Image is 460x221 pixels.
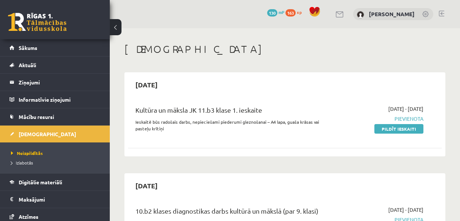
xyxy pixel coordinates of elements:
[10,191,101,208] a: Maksājumi
[11,150,43,156] span: Neizpildītās
[297,9,302,15] span: xp
[10,108,101,125] a: Mācību resursi
[10,39,101,56] a: Sākums
[19,62,36,68] span: Aktuāli
[128,177,165,194] h2: [DATE]
[10,126,101,142] a: [DEMOGRAPHIC_DATA]
[19,131,76,137] span: [DEMOGRAPHIC_DATA]
[11,159,102,166] a: Izlabotās
[19,44,37,51] span: Sākums
[19,74,101,91] legend: Ziņojumi
[128,76,165,93] h2: [DATE]
[267,9,284,15] a: 130 mP
[19,113,54,120] span: Mācību resursi
[285,9,296,17] span: 163
[11,160,33,166] span: Izlabotās
[388,105,423,113] span: [DATE] - [DATE]
[19,91,101,108] legend: Informatīvie ziņojumi
[278,9,284,15] span: mP
[357,11,364,18] img: Ričards Šmits
[135,119,324,132] p: Ieskaitē būs radošais darbs, nepieciešami piederumi gleznošanai – A4 lapa, guaša krāsas vai paste...
[135,206,324,220] div: 10.b2 klases diagnostikas darbs kultūrā un mākslā (par 9. klasi)
[388,206,423,214] span: [DATE] - [DATE]
[285,9,305,15] a: 163 xp
[135,105,324,119] div: Kultūra un māksla JK 11.b3 klase 1. ieskaite
[10,74,101,91] a: Ziņojumi
[369,10,415,18] a: [PERSON_NAME]
[124,43,445,55] h1: [DEMOGRAPHIC_DATA]
[10,91,101,108] a: Informatīvie ziņojumi
[19,179,62,185] span: Digitālie materiāli
[267,9,277,17] span: 130
[10,174,101,191] a: Digitālie materiāli
[335,115,423,123] span: Pievienota
[19,191,101,208] legend: Maksājumi
[11,150,102,156] a: Neizpildītās
[19,213,38,220] span: Atzīmes
[10,57,101,73] a: Aktuāli
[8,13,67,31] a: Rīgas 1. Tālmācības vidusskola
[374,124,423,134] a: Pildīt ieskaiti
